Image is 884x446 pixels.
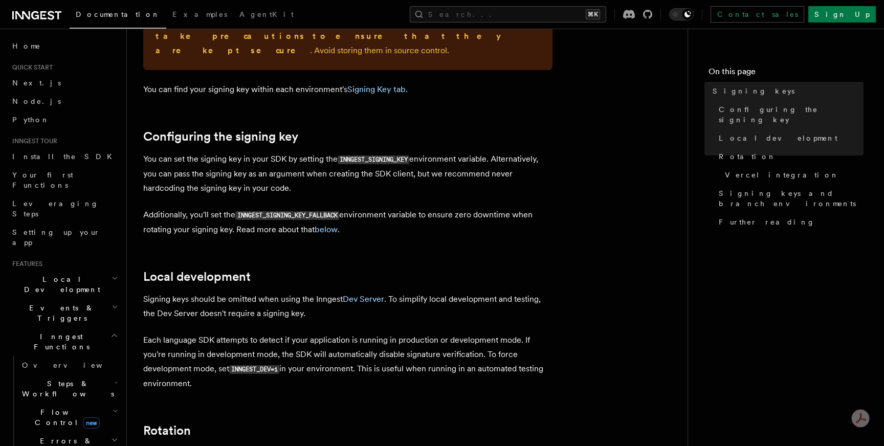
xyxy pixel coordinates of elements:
[8,194,120,223] a: Leveraging Steps
[70,3,166,29] a: Documentation
[343,294,384,304] a: Dev Server
[721,166,864,184] a: Vercel integration
[18,356,120,374] a: Overview
[12,116,50,124] span: Python
[586,9,600,19] kbd: ⌘K
[8,137,57,145] span: Inngest tour
[715,184,864,213] a: Signing keys and branch environments
[83,417,100,429] span: new
[172,10,227,18] span: Examples
[18,374,120,403] button: Steps & Workflows
[143,152,552,195] p: You can set the signing key in your SDK by setting the environment variable. Alternatively, you c...
[12,41,41,51] span: Home
[8,270,120,299] button: Local Development
[725,170,839,180] span: Vercel integration
[8,92,120,110] a: Node.js
[166,3,233,28] a: Examples
[715,213,864,231] a: Further reading
[8,37,120,55] a: Home
[12,171,73,189] span: Your first Functions
[347,84,406,94] a: Signing Key tab
[229,365,279,374] code: INNGEST_DEV=1
[143,333,552,391] p: Each language SDK attempts to detect if your application is running in production or development ...
[315,225,338,234] a: below
[143,208,552,237] p: Additionally, you'll set the environment variable to ensure zero downtime when rotating your sign...
[8,63,53,72] span: Quick start
[808,6,876,23] a: Sign Up
[711,6,804,23] a: Contact sales
[8,331,110,352] span: Inngest Functions
[8,147,120,166] a: Install the SDK
[143,292,552,321] p: Signing keys should be omitted when using the Inngest . To simplify local development and testing...
[8,74,120,92] a: Next.js
[8,299,120,327] button: Events & Triggers
[12,97,61,105] span: Node.js
[156,15,540,58] p: 🔐 . Avoid storing them in source control.
[156,17,524,55] strong: Signing keys are secrets and you should take precautions to ensure that they are kept secure
[239,10,294,18] span: AgentKit
[143,270,251,284] a: Local development
[715,129,864,147] a: Local development
[18,407,113,428] span: Flow Control
[338,155,409,164] code: INNGEST_SIGNING_KEY
[669,8,694,20] button: Toggle dark mode
[143,423,191,438] a: Rotation
[410,6,606,23] button: Search...⌘K
[233,3,300,28] a: AgentKit
[715,100,864,129] a: Configuring the signing key
[12,79,61,87] span: Next.js
[719,151,776,162] span: Rotation
[18,403,120,432] button: Flow Controlnew
[8,274,112,295] span: Local Development
[8,110,120,129] a: Python
[719,133,837,143] span: Local development
[12,228,100,247] span: Setting up your app
[8,327,120,356] button: Inngest Functions
[76,10,160,18] span: Documentation
[719,188,864,209] span: Signing keys and branch environments
[18,378,114,399] span: Steps & Workflows
[143,129,298,144] a: Configuring the signing key
[719,217,815,227] span: Further reading
[12,199,99,218] span: Leveraging Steps
[709,65,864,82] h4: On this page
[715,147,864,166] a: Rotation
[709,82,864,100] a: Signing keys
[8,260,42,268] span: Features
[143,82,552,97] p: You can find your signing key within each environment's .
[8,223,120,252] a: Setting up your app
[719,104,864,125] span: Configuring the signing key
[12,152,118,161] span: Install the SDK
[8,303,112,323] span: Events & Triggers
[22,361,127,369] span: Overview
[8,166,120,194] a: Your first Functions
[235,211,339,220] code: INNGEST_SIGNING_KEY_FALLBACK
[713,86,794,96] span: Signing keys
